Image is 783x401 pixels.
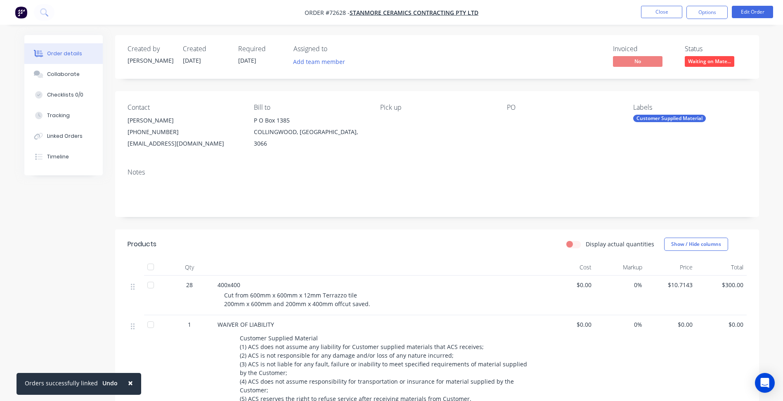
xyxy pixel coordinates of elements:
div: [EMAIL_ADDRESS][DOMAIN_NAME] [128,138,241,149]
div: Qty [165,259,214,276]
a: Stanmore Ceramics Contracting Pty Ltd [350,9,478,17]
label: Display actual quantities [586,240,654,248]
button: Order details [24,43,103,64]
div: Linked Orders [47,132,83,140]
span: [DATE] [183,57,201,64]
div: Labels [633,104,746,111]
div: Total [696,259,747,276]
span: 28 [186,281,193,289]
div: Status [685,45,747,53]
button: Show / Hide columns [664,238,728,251]
div: Assigned to [293,45,376,53]
div: [PERSON_NAME] [128,56,173,65]
div: Customer Supplied Material [633,115,706,122]
button: Timeline [24,146,103,167]
div: Notes [128,168,747,176]
span: $0.00 [548,281,592,289]
div: P O Box 1385 [254,115,367,126]
div: Created by [128,45,173,53]
div: Created [183,45,228,53]
div: Pick up [380,104,493,111]
div: Timeline [47,153,69,160]
div: Tracking [47,112,70,119]
div: Contact [128,104,241,111]
button: Collaborate [24,64,103,85]
span: $0.00 [649,320,693,329]
span: 400x400 [218,281,240,289]
button: Undo [98,377,122,389]
span: Order #72628 - [305,9,350,17]
button: Close [641,6,682,18]
button: Edit Order [732,6,773,18]
div: P O Box 1385COLLINGWOOD, [GEOGRAPHIC_DATA], 3066 [254,115,367,149]
div: PO [507,104,620,111]
div: Price [646,259,696,276]
span: WAIVER OF LIABILITY [218,321,274,328]
img: Factory [15,6,27,19]
div: [PERSON_NAME][PHONE_NUMBER][EMAIL_ADDRESS][DOMAIN_NAME] [128,115,241,149]
span: [DATE] [238,57,256,64]
div: Orders successfully linked [25,379,98,387]
span: 1 [188,320,191,329]
span: 0% [598,281,642,289]
span: $10.7143 [649,281,693,289]
div: Order details [47,50,82,57]
button: Options [686,6,728,19]
button: Close [120,373,141,393]
div: COLLINGWOOD, [GEOGRAPHIC_DATA], 3066 [254,126,367,149]
div: Collaborate [47,71,80,78]
div: [PERSON_NAME] [128,115,241,126]
span: 0% [598,320,642,329]
div: [PHONE_NUMBER] [128,126,241,138]
span: × [128,377,133,389]
span: No [613,56,662,66]
div: Markup [595,259,646,276]
span: Waiting on Mate... [685,56,734,66]
span: $300.00 [699,281,743,289]
div: Checklists 0/0 [47,91,83,99]
button: Linked Orders [24,126,103,146]
button: Add team member [293,56,350,67]
button: Add team member [289,56,349,67]
div: Invoiced [613,45,675,53]
div: Products [128,239,156,249]
div: Required [238,45,284,53]
span: $0.00 [699,320,743,329]
span: $0.00 [548,320,592,329]
button: Waiting on Mate... [685,56,734,68]
button: Checklists 0/0 [24,85,103,105]
div: Cost [544,259,595,276]
button: Tracking [24,105,103,126]
div: Bill to [254,104,367,111]
div: Open Intercom Messenger [755,373,775,393]
span: Cut from 600mm x 600mm x 12mm Terrazzo tile 200mm x 600mm and 200mm x 400mm offcut saved. [224,291,370,308]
